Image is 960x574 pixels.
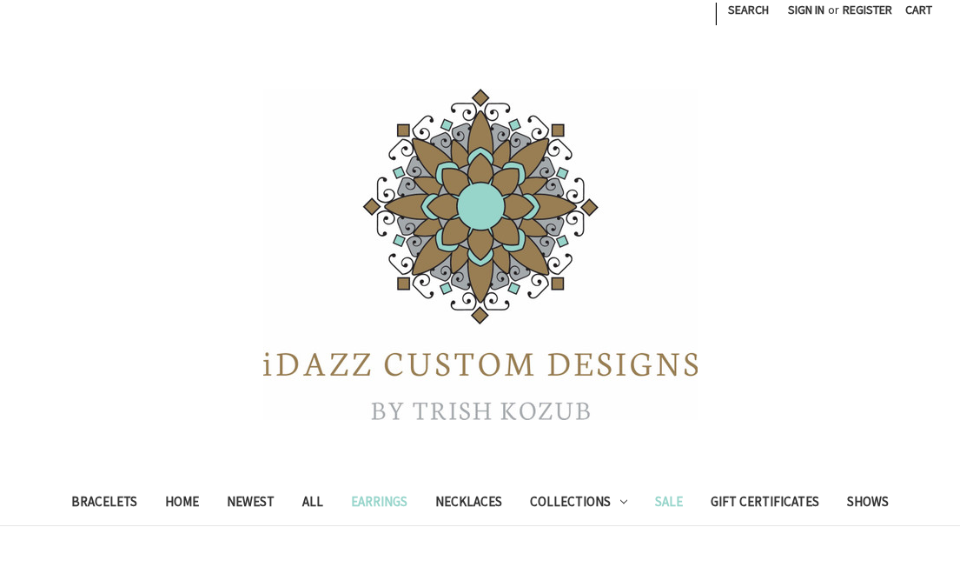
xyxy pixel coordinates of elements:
[826,1,841,19] span: or
[288,483,337,525] a: All
[421,483,516,525] a: Necklaces
[641,483,697,525] a: Sale
[263,89,698,420] img: iDazz Custom Designs
[833,483,903,525] a: Shows
[516,483,641,525] a: Collections
[213,483,288,525] a: Newest
[905,2,932,17] span: Cart
[57,483,151,525] a: Bracelets
[151,483,213,525] a: Home
[337,483,421,525] a: Earrings
[697,483,833,525] a: Gift Certificates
